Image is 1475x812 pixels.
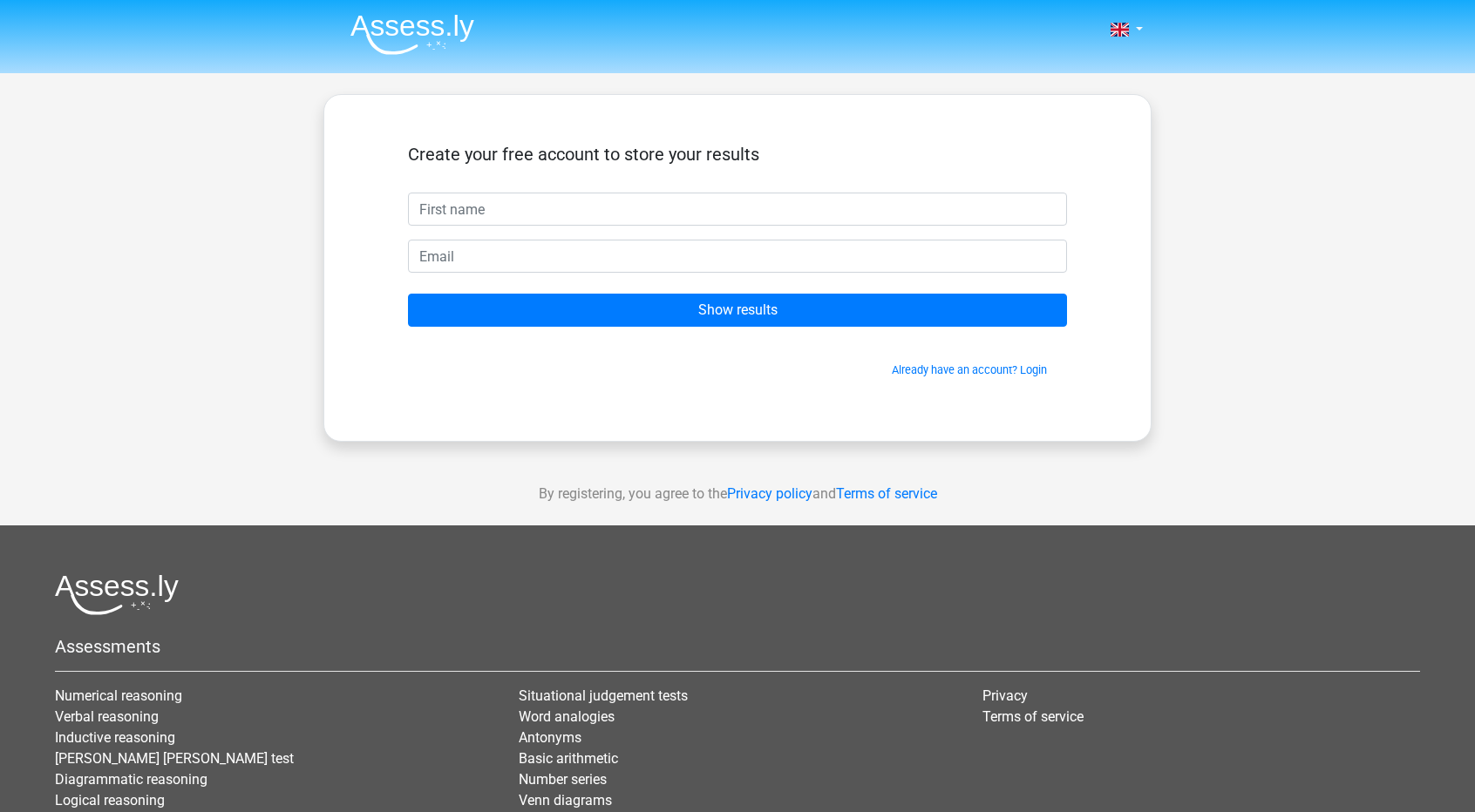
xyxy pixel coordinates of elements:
[519,792,612,809] a: Venn diagrams
[408,240,1067,273] input: Email
[892,363,1047,376] a: Already have an account? Login
[519,729,581,746] a: Antonyms
[982,687,1028,704] a: Privacy
[836,485,937,502] a: Terms of service
[350,14,474,55] img: Assessly
[519,708,615,725] a: Word analogies
[408,144,1067,165] h5: Create your free account to store your results
[55,687,182,704] a: Numerical reasoning
[408,193,1067,226] input: First name
[55,729,175,746] a: Inductive reasoning
[55,708,159,725] a: Verbal reasoning
[55,636,1420,657] h5: Assessments
[55,750,294,767] a: [PERSON_NAME] [PERSON_NAME] test
[519,771,607,788] a: Number series
[408,294,1067,327] input: Show results
[55,574,179,615] img: Assessly logo
[519,750,618,767] a: Basic arithmetic
[55,792,165,809] a: Logical reasoning
[519,687,688,704] a: Situational judgement tests
[727,485,812,502] a: Privacy policy
[55,771,207,788] a: Diagrammatic reasoning
[982,708,1084,725] a: Terms of service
